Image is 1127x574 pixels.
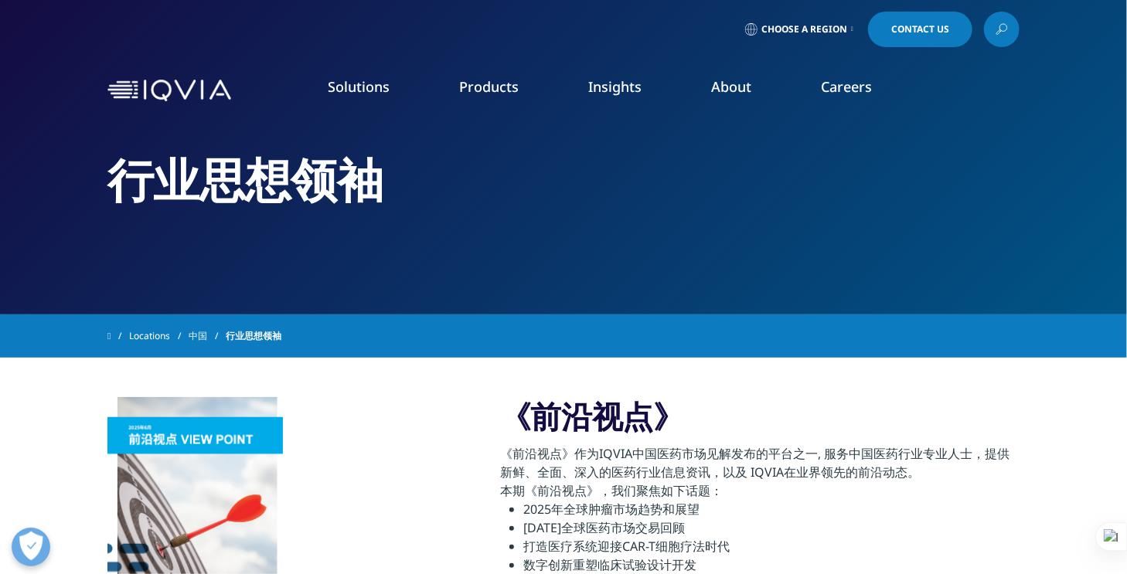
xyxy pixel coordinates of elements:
a: Contact Us [868,12,972,47]
span: Choose a Region [761,23,847,36]
li: 打造医疗系统迎接CAR-T细胞疗法时代 [523,537,730,555]
button: 打开偏好 [12,528,50,566]
a: Solutions [328,77,390,96]
p: 本期《前沿视点》，我们聚焦如下话题： [500,481,1020,500]
a: 中国 [189,322,226,350]
a: Careers [821,77,872,96]
p: 《前沿视点》作为IQVIA中国医药市场见解发布的平台之一, 服务中国医药行业专业人士，提供新鲜、全面、深入的医药行业信息资讯，以及 IQVIA在业界领先的前沿动态。 [500,444,1020,481]
nav: Primary [237,54,1020,127]
span: Contact Us [891,25,949,34]
li: [DATE]全球医药市场交易回顾 [523,518,730,537]
a: Products [459,77,519,96]
li: 2025年全球肿瘤市场趋势和展望 [523,500,730,518]
a: Locations [129,322,189,350]
span: 行业思想领袖 [226,322,281,350]
h2: 行业思想领袖 [107,151,1020,209]
li: 数字创新重塑临床试验设计开发 [523,555,730,574]
h2: 《前沿视点》 [500,397,1020,444]
a: About [711,77,751,96]
a: Insights [588,77,642,96]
